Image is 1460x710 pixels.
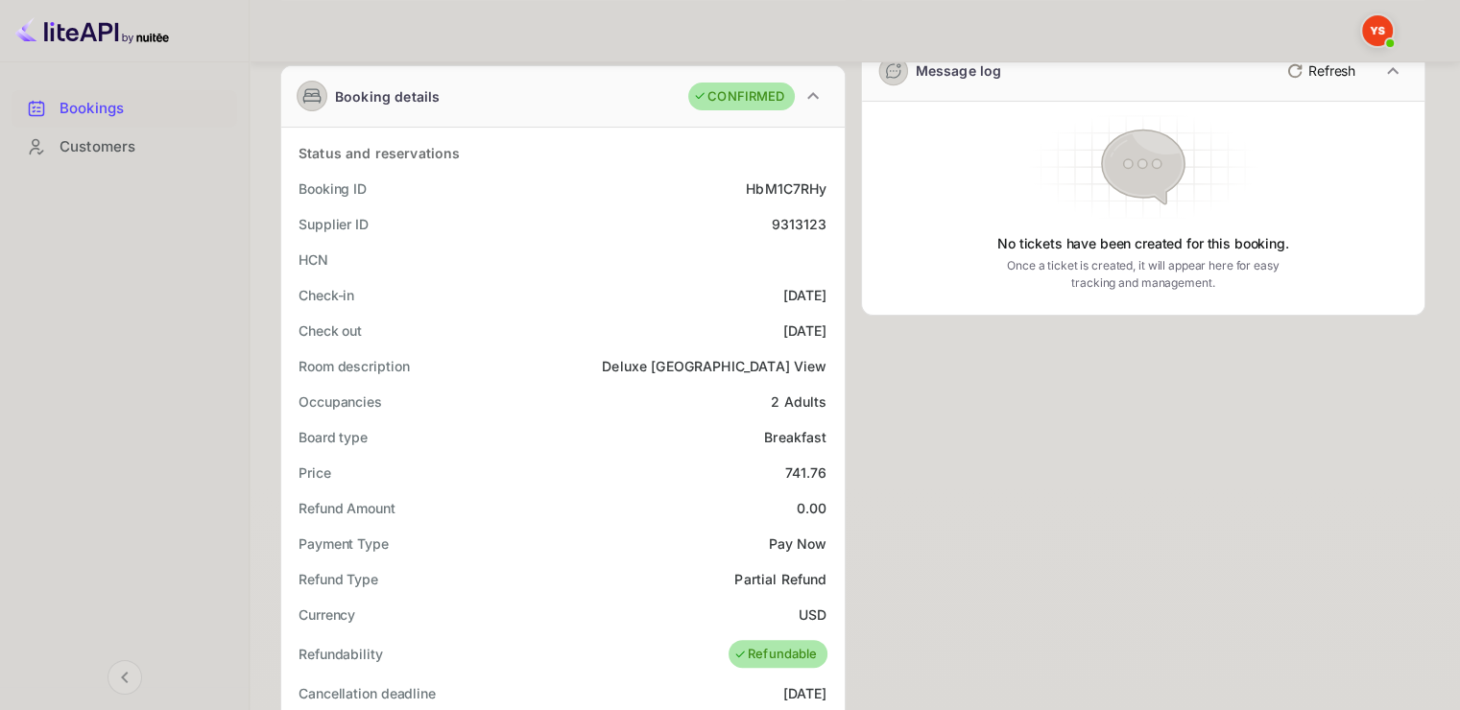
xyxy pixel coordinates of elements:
[768,533,826,554] div: Pay Now
[797,498,827,518] div: 0.00
[299,356,409,376] div: Room description
[997,234,1289,253] p: No tickets have been created for this booking.
[602,356,826,376] div: Deluxe [GEOGRAPHIC_DATA] View
[746,178,826,199] div: HbM1C7RHy
[799,604,826,625] div: USD
[12,90,237,126] a: Bookings
[993,257,1294,292] p: Once a ticket is created, it will appear here for easy tracking and management.
[299,427,368,447] div: Board type
[299,569,378,589] div: Refund Type
[1362,15,1393,46] img: Yandex Support
[12,90,237,128] div: Bookings
[299,604,355,625] div: Currency
[299,178,367,199] div: Booking ID
[771,214,826,234] div: 9313123
[335,86,440,106] div: Booking details
[299,498,395,518] div: Refund Amount
[60,98,227,120] div: Bookings
[783,285,827,305] div: [DATE]
[1308,60,1355,81] p: Refresh
[764,427,826,447] div: Breakfast
[299,249,328,270] div: HCN
[771,391,826,412] div: 2 Adults
[299,644,383,664] div: Refundability
[299,683,436,703] div: Cancellation deadline
[299,462,331,483] div: Price
[785,462,827,483] div: 741.76
[15,15,169,46] img: LiteAPI logo
[916,60,1002,81] div: Message log
[299,533,389,554] div: Payment Type
[734,569,826,589] div: Partial Refund
[693,87,784,106] div: CONFIRMED
[299,320,362,341] div: Check out
[299,214,369,234] div: Supplier ID
[299,391,382,412] div: Occupancies
[783,320,827,341] div: [DATE]
[108,660,142,695] button: Collapse navigation
[12,129,237,164] a: Customers
[1276,56,1363,86] button: Refresh
[60,136,227,158] div: Customers
[299,143,460,163] div: Status and reservations
[299,285,354,305] div: Check-in
[783,683,827,703] div: [DATE]
[733,645,818,664] div: Refundable
[12,129,237,166] div: Customers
